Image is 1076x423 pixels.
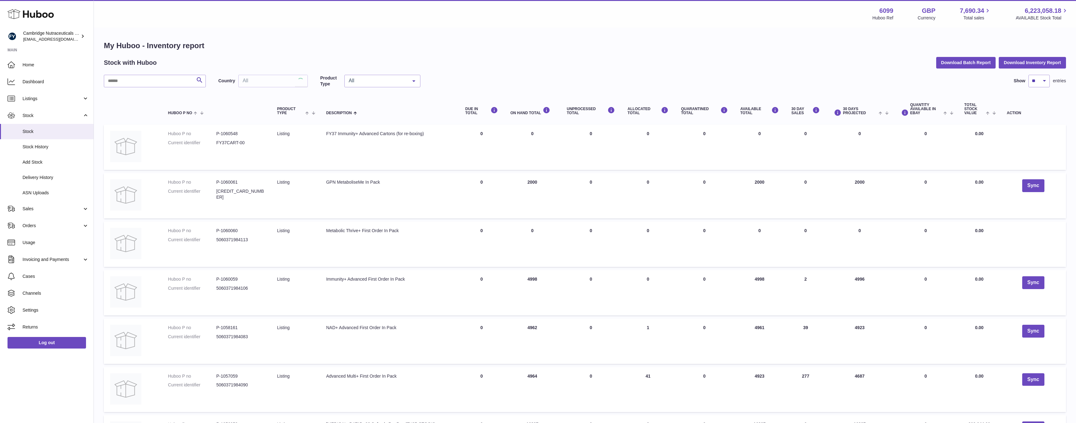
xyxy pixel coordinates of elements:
td: 0 [785,125,826,170]
img: product image [110,179,141,211]
dt: Current identifier [168,140,216,146]
dt: Huboo P no [168,228,216,234]
td: 0 [459,125,504,170]
span: Cases [23,273,89,279]
td: 4998 [734,270,785,315]
div: AVAILABLE Total [740,107,779,115]
td: 0 [826,222,893,267]
dt: Current identifier [168,285,216,291]
label: Country [218,78,235,84]
dt: Huboo P no [168,325,216,331]
td: 0 [893,319,958,364]
td: 4962 [504,319,561,364]
td: 0 [561,367,621,412]
dd: P-1060548 [216,131,264,137]
dd: P-1058161 [216,325,264,331]
dd: P-1057059 [216,373,264,379]
td: 2 [785,270,826,315]
a: Log out [8,337,86,348]
span: Usage [23,240,89,246]
dd: P-1060060 [216,228,264,234]
span: listing [277,374,290,379]
button: Sync [1022,276,1044,289]
td: 0 [893,125,958,170]
button: Download Batch Report [936,57,996,68]
td: 4961 [734,319,785,364]
dt: Huboo P no [168,179,216,185]
td: 0 [561,222,621,267]
button: Sync [1022,373,1044,386]
td: 0 [621,125,675,170]
td: 0 [459,173,504,218]
span: entries [1053,78,1066,84]
td: 0 [561,270,621,315]
span: Total stock value [964,103,985,115]
span: 0.00 [975,325,983,330]
div: ALLOCATED Total [627,107,668,115]
dd: 5060371984106 [216,285,264,291]
dd: [CREDIT_CARD_NUMBER] [216,188,264,200]
td: 0 [826,125,893,170]
td: 0 [734,125,785,170]
span: listing [277,277,290,282]
td: 0 [785,222,826,267]
td: 277 [785,367,826,412]
td: 0 [621,270,675,315]
span: Sales [23,206,82,212]
td: 4687 [826,367,893,412]
td: 0 [893,367,958,412]
div: DUE IN TOTAL [465,107,498,115]
td: 0 [561,173,621,218]
td: 0 [504,125,561,170]
td: 0 [459,270,504,315]
span: 0.00 [975,374,983,379]
div: Cambridge Nutraceuticals Ltd [23,30,79,42]
span: Delivery History [23,175,89,181]
dd: FY37CART-00 [216,140,264,146]
span: 6,223,058.18 [1025,7,1061,15]
div: FY37 Immunity+ Advanced Cartons (for re-boxing) [326,131,453,137]
td: 0 [893,222,958,267]
h1: My Huboo - Inventory report [104,41,1066,51]
span: 0 [703,277,706,282]
h2: Stock with Huboo [104,59,157,67]
td: 0 [621,173,675,218]
dt: Current identifier [168,237,216,243]
div: Advanced Multi+ First Order In Pack [326,373,453,379]
span: Stock [23,129,89,135]
dt: Current identifier [168,188,216,200]
img: product image [110,373,141,405]
div: Currency [918,15,936,21]
span: Description [326,111,352,115]
div: QUARANTINED Total [681,107,728,115]
label: Product Type [320,75,341,87]
span: 7,690.34 [960,7,984,15]
td: 2000 [826,173,893,218]
td: 0 [504,222,561,267]
div: GPN MetaboliseMe In Pack [326,179,453,185]
span: Invoicing and Payments [23,257,82,262]
div: Action [1007,111,1060,115]
div: Metabolic Thrive+ First Order In Pack [326,228,453,234]
dd: 5060371984113 [216,237,264,243]
span: 30 DAYS PROJECTED [843,107,877,115]
span: Channels [23,290,89,296]
div: NAD+ Advanced First Order In Pack [326,325,453,331]
dd: P-1060061 [216,179,264,185]
span: 0.00 [975,180,983,185]
span: Dashboard [23,79,89,85]
img: huboo@camnutra.com [8,32,17,41]
td: 2000 [734,173,785,218]
dd: 5060371984090 [216,382,264,388]
span: Total sales [963,15,991,21]
img: product image [110,325,141,356]
span: listing [277,180,290,185]
span: Add Stock [23,159,89,165]
td: 0 [893,270,958,315]
div: UNPROCESSED Total [567,107,615,115]
span: 0.00 [975,277,983,282]
td: 0 [459,222,504,267]
a: 6,223,058.18 AVAILABLE Stock Total [1016,7,1068,21]
td: 1 [621,319,675,364]
span: listing [277,228,290,233]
